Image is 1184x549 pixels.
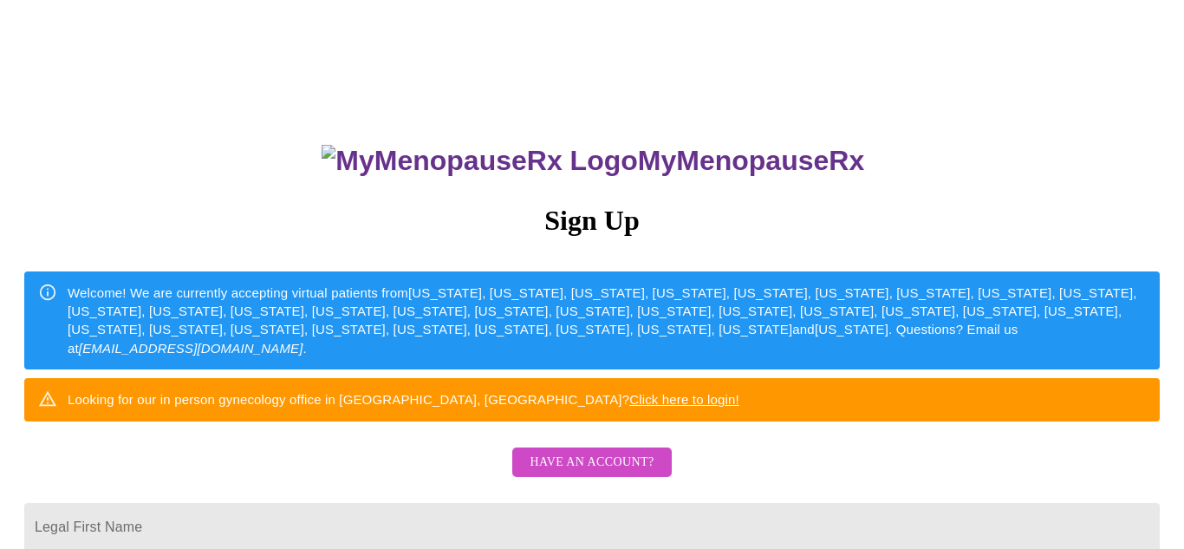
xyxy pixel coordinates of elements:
[629,392,739,407] a: Click here to login!
[24,205,1160,237] h3: Sign Up
[68,383,739,415] div: Looking for our in person gynecology office in [GEOGRAPHIC_DATA], [GEOGRAPHIC_DATA]?
[79,341,303,356] em: [EMAIL_ADDRESS][DOMAIN_NAME]
[508,467,675,481] a: Have an account?
[27,145,1161,177] h3: MyMenopauseRx
[530,452,654,474] span: Have an account?
[322,145,637,177] img: MyMenopauseRx Logo
[512,448,671,478] button: Have an account?
[68,277,1146,365] div: Welcome! We are currently accepting virtual patients from [US_STATE], [US_STATE], [US_STATE], [US...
